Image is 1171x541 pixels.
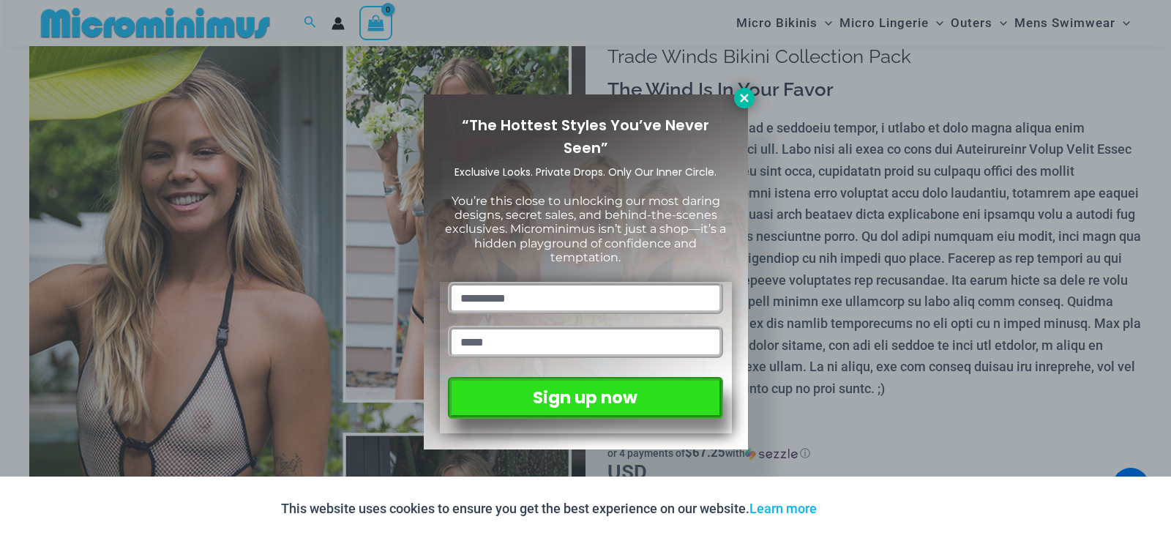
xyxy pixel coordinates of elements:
span: “The Hottest Styles You’ve Never Seen” [462,115,709,158]
button: Accept [828,491,890,526]
p: This website uses cookies to ensure you get the best experience on our website. [281,498,817,520]
span: You’re this close to unlocking our most daring designs, secret sales, and behind-the-scenes exclu... [445,194,726,264]
button: Close [734,88,755,108]
a: Learn more [749,501,817,516]
button: Sign up now [448,377,722,419]
span: Exclusive Looks. Private Drops. Only Our Inner Circle. [454,165,717,179]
